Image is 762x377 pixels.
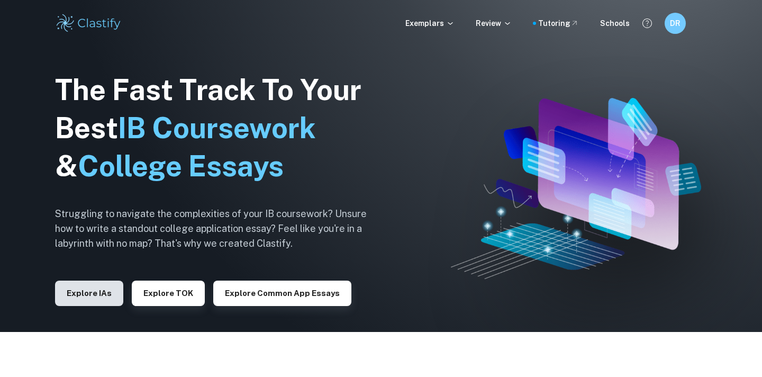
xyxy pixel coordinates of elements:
img: Clastify logo [55,13,122,34]
img: Clastify hero [451,98,701,279]
h6: DR [669,17,682,29]
button: Explore Common App essays [213,281,351,306]
a: Schools [600,17,630,29]
button: Help and Feedback [638,14,656,32]
a: Tutoring [538,17,579,29]
button: Explore IAs [55,281,123,306]
button: DR [665,13,686,34]
span: College Essays [78,149,284,183]
button: Explore TOK [132,281,205,306]
span: IB Coursework [118,111,316,145]
p: Review [476,17,512,29]
a: Explore IAs [55,288,123,298]
p: Exemplars [405,17,455,29]
a: Explore Common App essays [213,288,351,298]
h6: Struggling to navigate the complexities of your IB coursework? Unsure how to write a standout col... [55,207,383,251]
h1: The Fast Track To Your Best & [55,71,383,185]
a: Explore TOK [132,288,205,298]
